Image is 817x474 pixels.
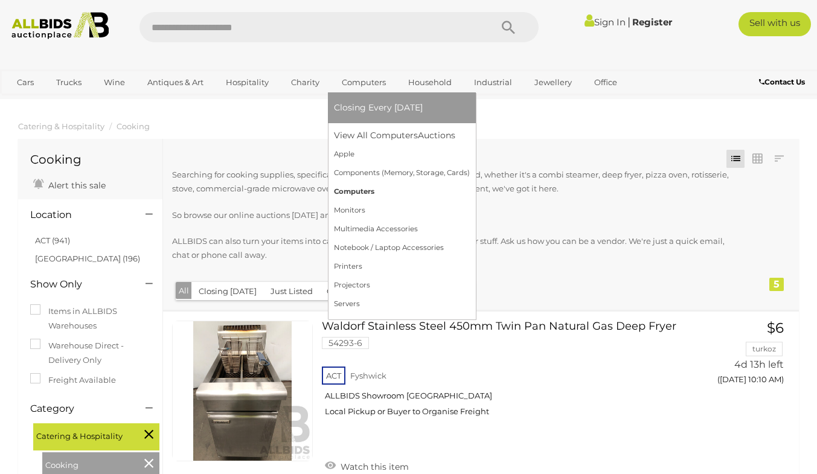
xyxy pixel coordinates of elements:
a: Charity [283,72,327,92]
h4: Category [30,403,127,414]
label: Freight Available [30,373,116,387]
button: Search [478,12,539,42]
button: Just Listed [263,282,320,301]
a: Computers [334,72,394,92]
label: Items in ALLBIDS Warehouses [30,304,150,333]
span: Cooking [45,455,136,472]
span: $6 [767,319,784,336]
img: Allbids.com.au [6,12,115,39]
p: Searching for cooking supplies, specifically? ALLBIDS has everything you need, whether it's a com... [172,168,729,196]
a: Register [632,16,672,28]
a: Household [400,72,460,92]
a: Trucks [48,72,89,92]
a: Sports [9,92,50,112]
p: So browse our online auctions [DATE] and start bidding. [172,208,729,222]
a: [GEOGRAPHIC_DATA] (196) [35,254,140,263]
h4: Location [30,210,127,220]
span: Watch this item [338,461,409,472]
button: All [176,282,192,299]
div: 5 [769,278,784,291]
a: Office [586,72,625,92]
a: Industrial [466,72,520,92]
a: Sell with us [739,12,811,36]
span: Alert this sale [45,180,106,191]
a: Sign In [585,16,626,28]
a: Waldorf Stainless Steel 450mm Twin Pan Natural Gas Deep Fryer 54293-6 ACT Fyshwick ALLBIDS Showro... [331,321,684,426]
a: Contact Us [759,75,808,89]
span: Catering & Hospitality [36,426,127,443]
a: Catering & Hospitality [18,121,104,131]
a: Antiques & Art [139,72,211,92]
h1: Cooking [30,153,150,166]
a: Wine [96,72,133,92]
label: Warehouse Direct - Delivery Only [30,339,150,367]
h4: Show Only [30,279,127,290]
b: Contact Us [759,77,805,86]
a: ACT (941) [35,235,70,245]
p: ALLBIDS can also turn your items into cash and get you the best value for your stuff. Ask us how ... [172,234,729,263]
a: $6 turkoz 4d 13h left ([DATE] 10:10 AM) [702,321,787,391]
span: | [627,15,630,28]
button: Closing [DATE] [191,282,264,301]
a: Cars [9,72,42,92]
a: Cooking [117,121,150,131]
a: Jewellery [527,72,580,92]
a: Alert this sale [30,175,109,193]
button: Closing Next [319,282,384,301]
a: Hospitality [218,72,277,92]
a: [GEOGRAPHIC_DATA] [56,92,158,112]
